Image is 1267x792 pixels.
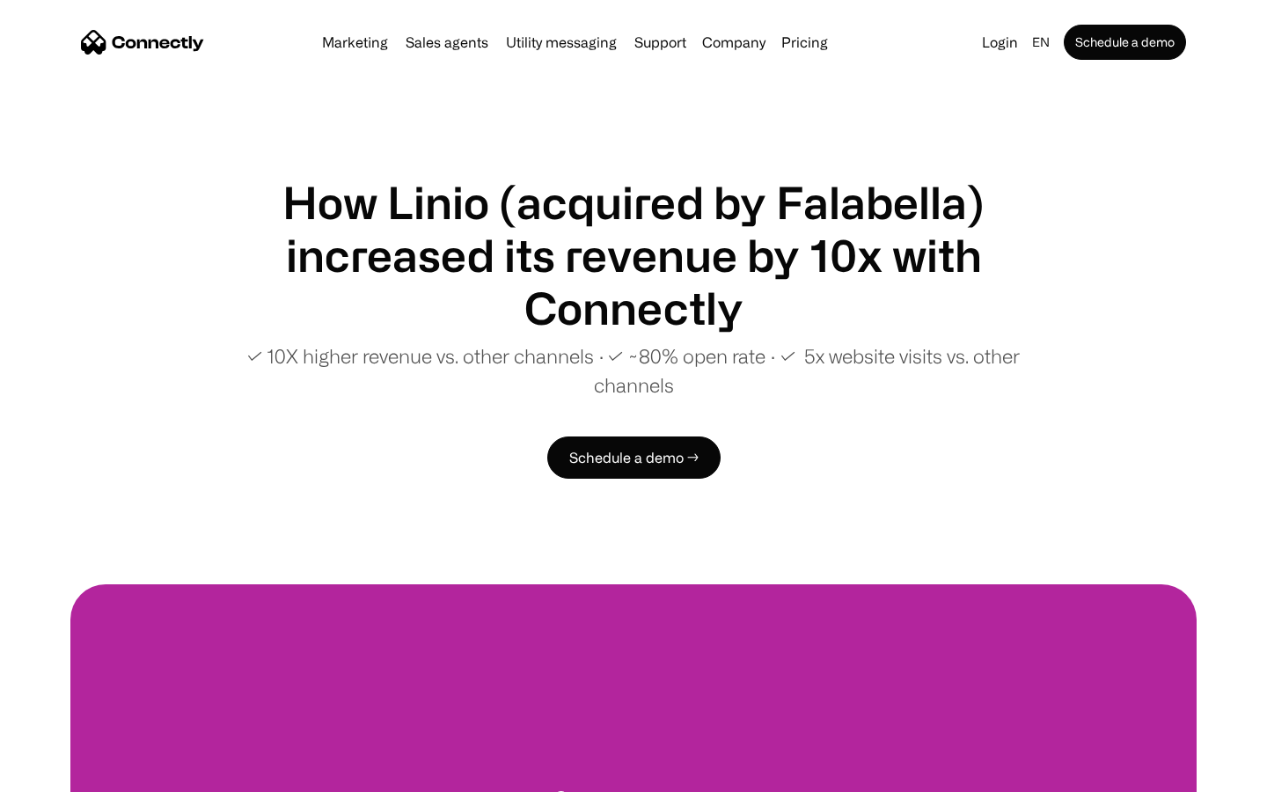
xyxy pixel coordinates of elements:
[702,30,765,55] div: Company
[627,35,693,49] a: Support
[211,341,1056,400] p: ✓ 10X higher revenue vs. other channels ∙ ✓ ~80% open rate ∙ ✓ 5x website visits vs. other channels
[399,35,495,49] a: Sales agents
[35,761,106,786] ul: Language list
[1032,30,1050,55] div: en
[499,35,624,49] a: Utility messaging
[1064,25,1186,60] a: Schedule a demo
[211,176,1056,334] h1: How Linio (acquired by Falabella) increased its revenue by 10x with Connectly
[547,436,721,479] a: Schedule a demo →
[774,35,835,49] a: Pricing
[18,759,106,786] aside: Language selected: English
[315,35,395,49] a: Marketing
[975,30,1025,55] a: Login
